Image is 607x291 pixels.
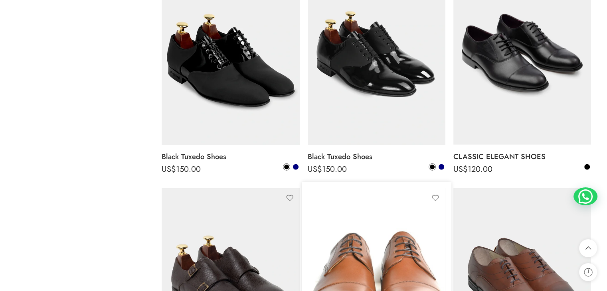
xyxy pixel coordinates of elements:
a: CLASSIC ELEGANT SHOES [453,149,591,165]
bdi: 150.00 [308,163,347,175]
span: US$ [453,163,468,175]
a: Black [429,163,436,171]
a: Navy [292,163,299,171]
span: US$ [308,163,322,175]
a: Black Tuxedo Shoes [162,149,299,165]
a: Navy [438,163,445,171]
bdi: 120.00 [453,163,492,175]
bdi: 150.00 [162,163,201,175]
a: Black [583,163,591,171]
span: US$ [162,163,176,175]
a: Black [283,163,290,171]
a: Black Tuxedo Shoes [308,149,445,165]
